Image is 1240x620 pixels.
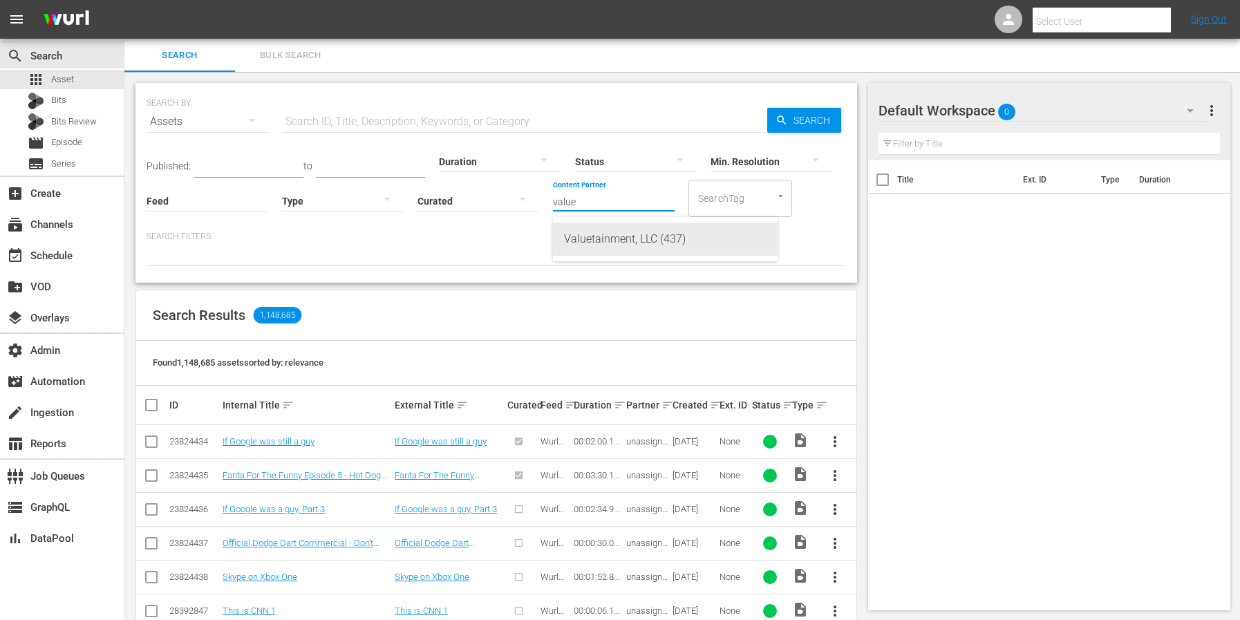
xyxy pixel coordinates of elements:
[792,397,814,413] div: Type
[282,399,294,411] span: sort
[169,605,218,616] div: 28392847
[147,160,191,171] span: Published:
[541,538,564,569] span: Wurl HLS Test
[720,605,749,616] div: None
[818,493,852,526] button: more_vert
[7,310,24,326] span: Overlays
[782,399,795,411] span: sort
[574,572,623,582] div: 00:01:52.853
[28,71,44,88] span: Asset
[153,307,245,323] span: Search Results
[792,534,809,550] span: Video
[827,569,843,585] span: more_vert
[818,425,852,458] button: more_vert
[710,399,722,411] span: sort
[673,470,715,480] div: [DATE]
[720,572,749,582] div: None
[574,397,623,413] div: Duration
[673,538,715,548] div: [DATE]
[1131,160,1214,199] th: Duration
[827,535,843,552] span: more_vert
[7,279,24,295] span: VOD
[541,572,564,603] span: Wurl HLS Test
[51,157,76,171] span: Series
[541,397,570,413] div: Feed
[792,432,809,449] span: Video
[673,436,715,447] div: [DATE]
[223,538,379,558] a: Official Dodge Dart Commercial - Don't Touch My Dart
[626,572,668,592] span: unassigned
[223,504,325,514] a: If Google was a guy, Part 3
[673,605,715,616] div: [DATE]
[395,538,496,569] a: Official Dodge Dart Commercial - Don't Touch My Dart
[614,399,626,411] span: sort
[169,470,218,480] div: 23824435
[395,605,448,616] a: This is CNN 1
[7,435,24,452] span: Reports
[1015,160,1093,199] th: Ext. ID
[7,499,24,516] span: storage
[827,467,843,484] span: more_vert
[574,470,623,480] div: 00:03:30.154
[7,404,24,421] span: Ingestion
[395,572,469,582] a: Skype on Xbox One
[626,397,668,413] div: Partner
[818,527,852,560] button: more_vert
[169,504,218,514] div: 23824436
[541,504,564,535] span: Wurl HLS Test
[720,504,749,514] div: None
[7,247,24,264] span: Schedule
[51,135,82,149] span: Episode
[7,530,24,547] span: DataPool
[818,459,852,492] button: more_vert
[28,113,44,130] div: Bits Review
[169,572,218,582] div: 23824438
[673,397,715,413] div: Created
[28,135,44,151] span: Episode
[7,48,24,64] span: Search
[51,93,66,107] span: Bits
[897,160,1015,199] th: Title
[33,3,100,36] img: ans4CAIJ8jUAAAAAAAAAAAAAAAAAAAAAAAAgQb4GAAAAAAAAAAAAAAAAAAAAAAAAJMjXAAAAAAAAAAAAAAAAAAAAAAAAgAT5G...
[1203,94,1220,127] button: more_vert
[792,500,809,516] span: Video
[998,97,1015,126] span: 0
[661,399,674,411] span: sort
[564,223,767,256] div: Valuetainment, LLC (437)
[169,400,218,411] div: ID
[169,538,218,548] div: 23824437
[879,91,1207,130] div: Default Workspace
[673,572,715,582] div: [DATE]
[223,470,386,491] a: Fanta For The Funny Episode 5 - Hot Dog Microphone
[541,436,564,467] span: Wurl HLS Test
[243,48,337,64] span: Bulk Search
[395,470,480,501] a: Fanta For The Funny Episode 5 - Hot Dog Microphone
[395,504,497,514] a: If Google was a guy, Part 3
[51,115,97,129] span: Bits Review
[507,400,536,411] div: Curated
[574,504,623,514] div: 00:02:34.901
[303,160,312,171] span: to
[7,342,24,359] span: Admin
[8,11,25,28] span: menu
[395,397,503,413] div: External Title
[818,561,852,594] button: more_vert
[223,397,391,413] div: Internal Title
[720,400,749,411] div: Ext. ID
[395,436,487,447] a: If Google was still a guy
[133,48,227,64] span: Search
[788,108,841,133] span: Search
[7,185,24,202] span: Create
[456,399,469,411] span: sort
[792,466,809,482] span: Video
[626,436,668,457] span: unassigned
[7,216,24,233] span: Channels
[720,436,749,447] div: None
[574,605,623,616] div: 00:00:06.140
[254,307,302,323] span: 1,148,685
[169,436,218,447] div: 23824434
[626,538,668,558] span: unassigned
[574,538,623,548] div: 00:00:30.058
[1093,160,1131,199] th: Type
[673,504,715,514] div: [DATE]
